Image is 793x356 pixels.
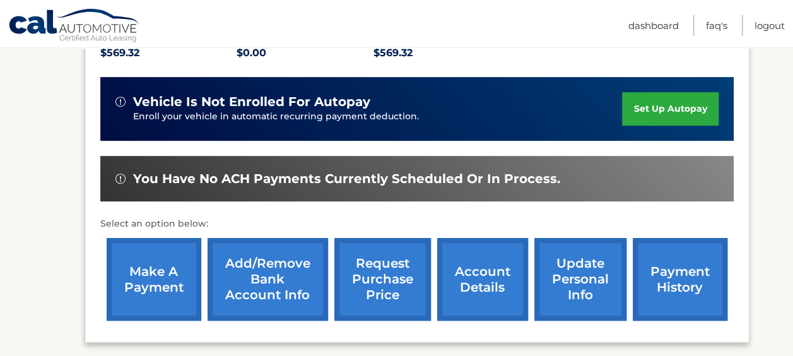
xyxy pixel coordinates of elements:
a: update personal info [534,238,626,321]
a: FAQ's [706,15,727,36]
a: payment history [633,238,727,321]
a: request purchase price [334,238,431,321]
img: alert-white.svg [115,97,126,107]
span: vehicle is not enrolled for autopay [133,94,370,110]
p: $569.32 [373,44,510,62]
a: Add/Remove bank account info [208,238,328,321]
a: Dashboard [628,15,679,36]
a: account details [437,238,528,321]
p: $0.00 [237,44,373,62]
p: Select an option below: [100,217,734,232]
img: alert-white.svg [115,174,126,184]
a: make a payment [107,238,201,321]
a: Logout [755,15,785,36]
p: Enroll your vehicle in automatic recurring payment deduction. [133,110,623,124]
a: set up autopay [622,92,718,126]
p: $569.32 [100,44,237,62]
span: You have no ACH payments currently scheduled or in process. [133,171,560,187]
a: Cal Automotive [8,8,141,45]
